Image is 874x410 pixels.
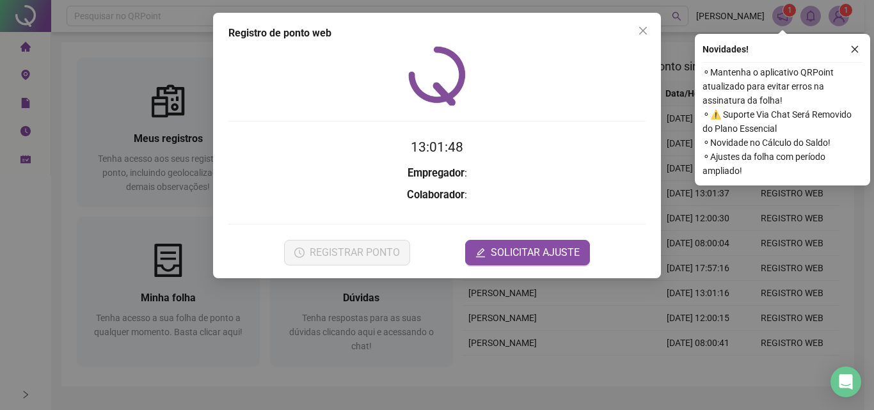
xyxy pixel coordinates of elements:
[703,150,862,178] span: ⚬ Ajustes da folha com período ampliado!
[284,240,410,265] button: REGISTRAR PONTO
[703,107,862,136] span: ⚬ ⚠️ Suporte Via Chat Será Removido do Plano Essencial
[633,20,653,41] button: Close
[411,139,463,155] time: 13:01:48
[228,165,646,182] h3: :
[228,26,646,41] div: Registro de ponto web
[475,248,486,258] span: edit
[408,167,465,179] strong: Empregador
[408,46,466,106] img: QRPoint
[703,42,749,56] span: Novidades !
[407,189,465,201] strong: Colaborador
[638,26,648,36] span: close
[465,240,590,265] button: editSOLICITAR AJUSTE
[228,187,646,203] h3: :
[830,367,861,397] div: Open Intercom Messenger
[850,45,859,54] span: close
[703,65,862,107] span: ⚬ Mantenha o aplicativo QRPoint atualizado para evitar erros na assinatura da folha!
[703,136,862,150] span: ⚬ Novidade no Cálculo do Saldo!
[491,245,580,260] span: SOLICITAR AJUSTE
